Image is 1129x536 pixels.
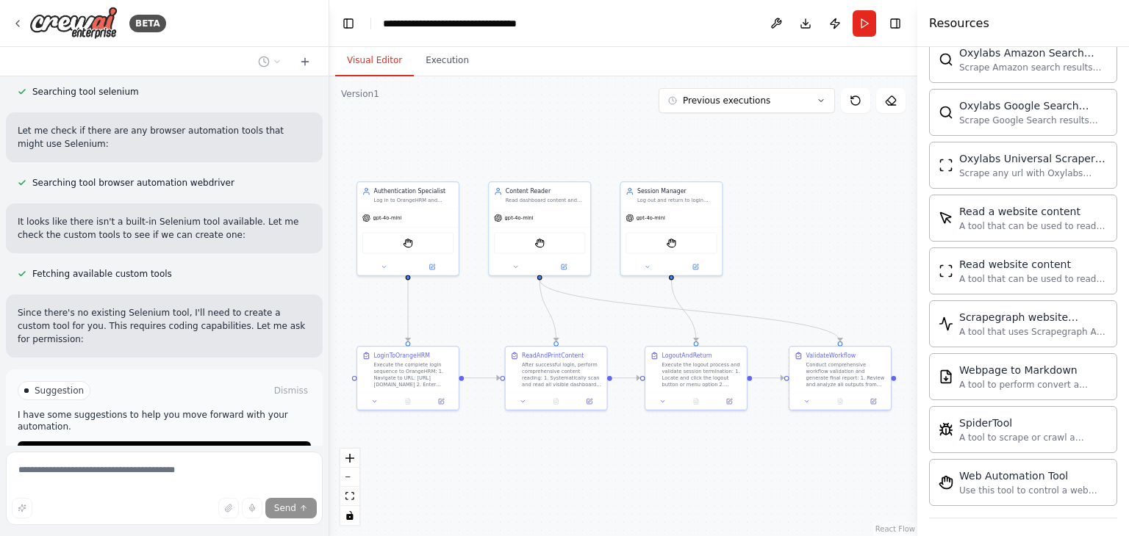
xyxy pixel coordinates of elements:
g: Edge from df3734e6-1a73-44ce-b1eb-9bfe0ebefb41 to 0ac76b42-e166-47b5-983d-2d8165e8fb76 [612,374,640,382]
p: Let me check if there are any browser automation tools that might use Selenium: [18,124,311,151]
button: Open in side panel [409,262,455,272]
div: Content Reader [506,187,586,195]
div: LogoutAndReturn [662,352,712,360]
img: OxylabsGoogleSearchScraperTool [939,105,953,120]
div: Conduct comprehensive workflow validation and generate final report: 1. Review and analyze all ou... [806,361,886,388]
div: Authentication SpecialistLog in to OrangeHRM and capture any errors that occur during the authent... [356,181,459,276]
div: A tool to scrape or crawl a website and return LLM-ready content. [959,432,1108,443]
div: Read website content [959,257,1108,272]
span: Send [274,502,296,514]
div: A tool that uses Scrapegraph AI to intelligently scrape website content. [959,326,1108,338]
img: OxylabsUniversalScraperTool [939,158,953,173]
div: Use this tool to control a web browser and interact with websites using natural language. Capabil... [959,485,1108,496]
div: Webpage to Markdown [959,363,1108,377]
img: Logo [29,7,118,40]
p: It looks like there isn't a built-in Selenium tool available. Let me check the custom tools to se... [18,215,311,242]
img: OxylabsAmazonSearchScraperTool [939,52,953,67]
span: Previous executions [683,95,770,106]
button: Open in side panel [540,262,587,272]
g: Edge from a85c2d93-3cb5-4c24-a970-6f0280286a0f to df3734e6-1a73-44ce-b1eb-9bfe0ebefb41 [464,374,500,382]
div: Version 1 [341,88,379,100]
div: Oxylabs Google Search Scraper tool [959,98,1108,113]
div: Scrape any url with Oxylabs Universal Scraper [959,167,1108,179]
button: Open in side panel [673,262,719,272]
div: Log in to OrangeHRM and capture any errors that occur during the authentication process [374,197,454,203]
div: After successful login, perform comprehensive content reading: 1. Systematically scan and read al... [522,361,602,388]
div: Web Automation Tool [959,468,1108,483]
div: LoginToOrangeHRMExecute the complete login sequence to OrangeHRM: 1. Navigate to URL: [URL][DOMAI... [356,346,459,410]
button: fit view [340,487,359,506]
div: Scrape Google Search results with Oxylabs Google Search Scraper [959,115,1108,126]
div: ValidateWorkflow [806,352,856,360]
button: Open in side panel [859,396,887,406]
button: Visual Editor [335,46,414,76]
div: A tool to perform convert a webpage to markdown to make it easier for LLMs to understand [959,379,1108,391]
button: Switch to previous chat [252,53,287,70]
button: No output available [539,396,573,406]
span: gpt-4o-mini [373,214,401,221]
span: Fetching available custom tools [32,268,172,280]
a: React Flow attribution [875,525,915,533]
div: LogoutAndReturnExecute the logout process and validate session termination: 1. Locate and click t... [645,346,748,410]
img: SerplyWebpageToMarkdownTool [939,369,953,384]
button: Previous executions [659,88,835,113]
div: A tool that can be used to read a website content. [959,273,1108,285]
g: Edge from c3c687c6-d8ee-4295-8ae2-a4e55db8bee8 to a85c2d93-3cb5-4c24-a970-6f0280286a0f [404,280,412,341]
span: gpt-4o-mini [637,214,665,221]
button: Send [265,498,317,518]
div: LoginToOrangeHRM [374,352,430,360]
div: React Flow controls [340,449,359,525]
img: ScrapeElementFromWebsiteTool [939,211,953,225]
button: Execution [414,46,481,76]
div: Content ReaderRead dashboard content and capture any errors that prevent content accessgpt-4o-min... [488,181,591,276]
p: Since there's no existing Selenium tool, I'll need to create a custom tool for you. This requires... [18,306,311,346]
button: Click to speak your automation idea [242,498,262,518]
button: Upload files [218,498,239,518]
span: Suggestion [35,385,84,396]
button: Hide right sidebar [885,13,906,34]
button: No output available [678,396,713,406]
div: Execute the complete login sequence to OrangeHRM: 1. Navigate to URL: [URL][DOMAIN_NAME] 2. Enter... [374,361,454,388]
img: StagehandTool [667,238,676,247]
button: zoom out [340,468,359,487]
g: Edge from a766963a-bbaf-491a-bfd0-896d1b13f0b6 to c9a36857-973e-448a-80f9-7fdac636bc48 [536,280,845,341]
g: Edge from 0ac76b42-e166-47b5-983d-2d8165e8fb76 to c9a36857-973e-448a-80f9-7fdac636bc48 [752,374,784,382]
div: ReadAndPrintContent [522,352,584,360]
h4: Resources [929,15,989,32]
g: Edge from a766963a-bbaf-491a-bfd0-896d1b13f0b6 to df3734e6-1a73-44ce-b1eb-9bfe0ebefb41 [536,280,561,341]
span: Searching tool selenium [32,86,139,98]
button: Dismiss [271,383,311,398]
button: No output available [822,396,857,406]
button: zoom in [340,449,359,468]
nav: breadcrumb [383,16,548,31]
div: Oxylabs Amazon Search Scraper tool [959,46,1108,60]
button: Start a new chat [293,53,317,70]
img: StagehandTool [403,238,412,247]
div: Read dashboard content and capture any errors that prevent content access [506,197,586,203]
img: StagehandTool [534,238,544,247]
div: A tool that can be used to read a website content. [959,220,1108,232]
img: ScrapegraphScrapeTool [939,316,953,331]
p: I have some suggestions to help you move forward with your automation. [18,409,311,432]
div: ValidateWorkflowConduct comprehensive workflow validation and generate final report: 1. Review an... [789,346,892,410]
img: SpiderTool [939,422,953,437]
div: Scrapegraph website scraper [959,310,1108,325]
div: Execute the logout process and validate session termination: 1. Locate and click the logout butto... [662,361,742,388]
button: No output available [390,396,425,406]
div: BETA [129,15,166,32]
button: Open in side panel [715,396,743,406]
div: Authentication Specialist [374,187,454,195]
div: Session Manager [637,187,717,195]
span: gpt-4o-mini [505,214,534,221]
div: Oxylabs Universal Scraper tool [959,151,1108,166]
button: Hide left sidebar [338,13,359,34]
img: StagehandTool [939,475,953,490]
div: ReadAndPrintContentAfter successful login, perform comprehensive content reading: 1. Systematical... [505,346,608,410]
div: Session ManagerLog out and return to login page, capturing any errors during session terminationg... [620,181,723,276]
span: Searching tool browser automation webdriver [32,177,234,189]
div: Scrape Amazon search results with Oxylabs Amazon Search Scraper [959,62,1108,73]
img: ScrapeWebsiteTool [939,264,953,278]
div: Log out and return to login page, capturing any errors during session termination [637,197,717,203]
div: Read a website content [959,204,1108,219]
button: toggle interactivity [340,506,359,525]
